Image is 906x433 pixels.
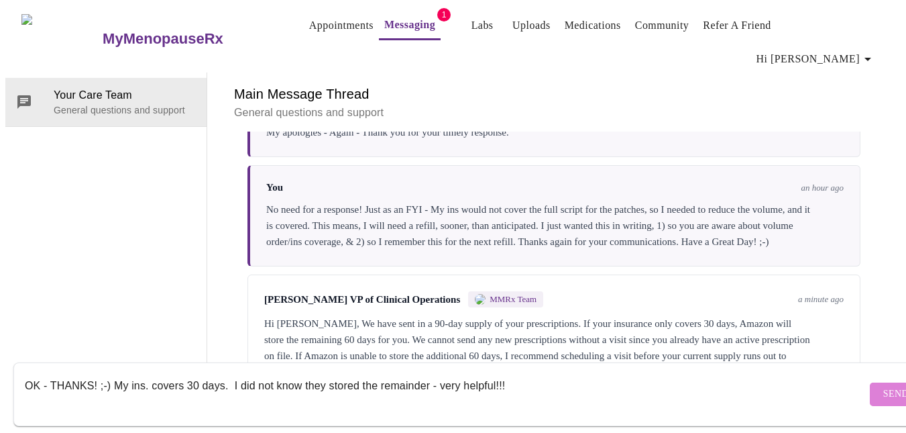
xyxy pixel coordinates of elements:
textarea: Send a message about your appointment [25,373,866,416]
span: Hi [PERSON_NAME] [756,50,876,68]
button: Appointments [304,12,379,39]
button: Medications [559,12,626,39]
span: Your Care Team [54,87,196,103]
a: MyMenopauseRx [101,15,277,62]
div: Your Care TeamGeneral questions and support [5,78,207,126]
a: Uploads [512,16,551,35]
img: MMRX [475,294,486,305]
span: an hour ago [801,183,844,193]
span: 1 [437,8,451,21]
button: Uploads [507,12,556,39]
span: You [266,182,283,193]
div: Hi [PERSON_NAME], We have sent in a 90-day supply of your prescriptions. If your insurance only c... [264,316,844,380]
span: MMRx Team [490,294,536,305]
span: [PERSON_NAME] VP of Clinical Operations [264,294,460,305]
p: General questions and support [234,105,874,121]
div: No need for a response! Just as an FYI - My ins would not cover the full script for the patches, ... [266,201,844,250]
h6: Main Message Thread [234,83,874,105]
a: Messaging [384,15,435,34]
span: a minute ago [798,294,844,305]
a: Labs [471,16,494,35]
button: Community [630,12,695,39]
button: Hi [PERSON_NAME] [751,46,881,73]
a: Community [635,16,689,35]
a: Appointments [309,16,374,35]
div: My apologies - Again - Thank you for your timely response. [266,124,844,140]
a: Medications [565,16,621,35]
button: Messaging [379,11,441,40]
img: MyMenopauseRx Logo [21,14,101,64]
a: Refer a Friend [703,16,771,35]
button: Labs [461,12,504,39]
button: Refer a Friend [697,12,777,39]
p: General questions and support [54,103,196,117]
h3: MyMenopauseRx [103,30,223,48]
